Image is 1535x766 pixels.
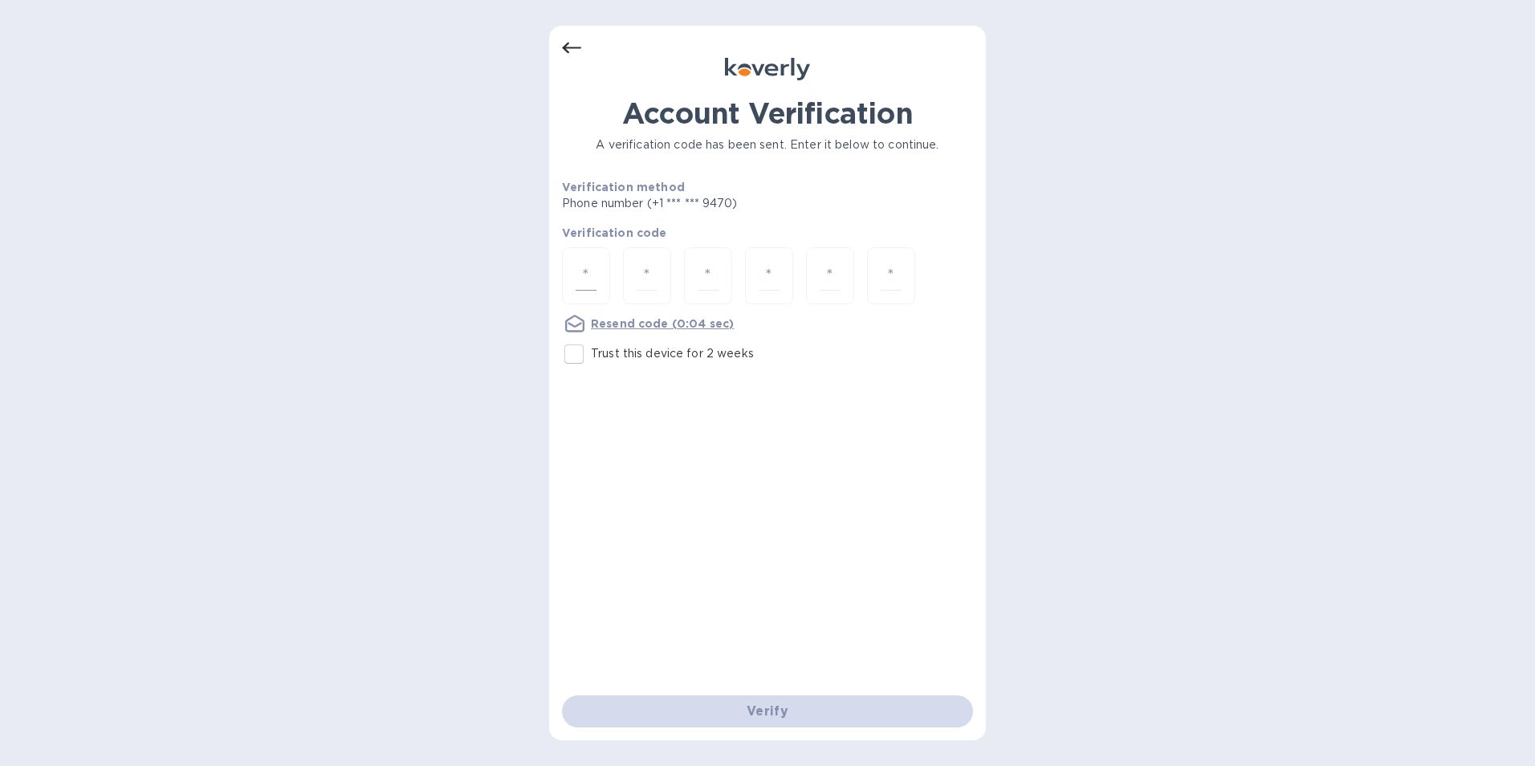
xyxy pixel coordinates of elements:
p: Phone number (+1 *** *** 9470) [562,195,860,212]
p: A verification code has been sent. Enter it below to continue. [562,136,973,153]
p: Trust this device for 2 weeks [591,345,754,362]
b: Verification method [562,181,685,194]
u: Resend code (0:04 sec) [591,317,734,330]
h1: Account Verification [562,96,973,130]
p: Verification code [562,225,973,241]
